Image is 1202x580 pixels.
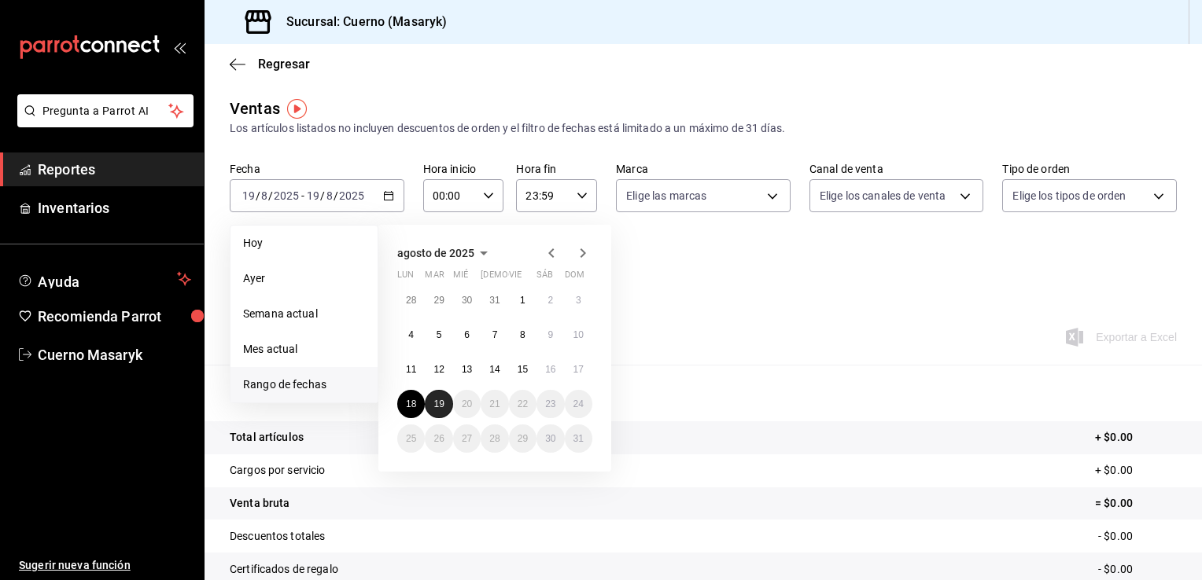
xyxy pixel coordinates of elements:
button: 1 de agosto de 2025 [509,286,536,314]
button: 24 de agosto de 2025 [565,390,592,418]
button: 17 de agosto de 2025 [565,355,592,384]
abbr: 2 de agosto de 2025 [548,295,553,306]
button: 7 de agosto de 2025 [481,321,508,349]
div: Los artículos listados no incluyen descuentos de orden y el filtro de fechas está limitado a un m... [230,120,1177,137]
abbr: 16 de agosto de 2025 [545,364,555,375]
p: Certificados de regalo [230,561,338,578]
abbr: 9 de agosto de 2025 [548,329,553,340]
abbr: 8 de agosto de 2025 [520,329,525,340]
button: Regresar [230,57,310,72]
abbr: lunes [397,270,414,286]
span: Regresar [258,57,310,72]
abbr: 25 de agosto de 2025 [406,433,416,444]
p: Venta bruta [230,495,289,512]
abbr: martes [425,270,444,286]
label: Tipo de orden [1002,163,1177,174]
p: - $0.00 [1098,561,1177,578]
span: - [301,189,304,202]
span: Cuerno Masaryk [38,344,191,365]
p: Cargos por servicio [230,462,326,479]
span: Elige las marcas [626,188,706,204]
button: 12 de agosto de 2025 [425,355,452,384]
abbr: 21 de agosto de 2025 [489,398,500,409]
span: Mes actual [243,341,365,358]
button: 28 de agosto de 2025 [481,424,508,453]
button: 16 de agosto de 2025 [536,355,564,384]
button: 30 de agosto de 2025 [536,424,564,453]
abbr: 5 de agosto de 2025 [437,329,442,340]
input: -- [326,189,334,202]
input: -- [306,189,320,202]
abbr: 28 de agosto de 2025 [489,433,500,444]
p: = $0.00 [1095,495,1177,512]
label: Canal de venta [809,163,984,174]
abbr: 4 de agosto de 2025 [408,329,414,340]
abbr: 26 de agosto de 2025 [433,433,444,444]
abbr: 28 de julio de 2025 [406,295,416,306]
abbr: 29 de julio de 2025 [433,295,444,306]
abbr: sábado [536,270,553,286]
abbr: 27 de agosto de 2025 [462,433,472,444]
button: 6 de agosto de 2025 [453,321,481,349]
abbr: 23 de agosto de 2025 [545,398,555,409]
abbr: 29 de agosto de 2025 [518,433,528,444]
span: Recomienda Parrot [38,306,191,327]
h3: Sucursal: Cuerno (Masaryk) [274,13,447,31]
button: 30 de julio de 2025 [453,286,481,314]
abbr: 13 de agosto de 2025 [462,364,472,375]
p: + $0.00 [1095,429,1177,446]
abbr: 30 de agosto de 2025 [545,433,555,444]
abbr: domingo [565,270,584,286]
button: 21 de agosto de 2025 [481,390,508,418]
button: 26 de agosto de 2025 [425,424,452,453]
span: / [320,189,325,202]
span: Inventarios [38,197,191,218]
abbr: viernes [509,270,522,286]
button: 23 de agosto de 2025 [536,390,564,418]
input: -- [242,189,256,202]
button: 31 de julio de 2025 [481,286,508,314]
span: / [268,189,273,202]
button: Tooltip marker [287,99,307,119]
button: 29 de agosto de 2025 [509,424,536,453]
button: 22 de agosto de 2025 [509,390,536,418]
button: 13 de agosto de 2025 [453,355,481,384]
abbr: 18 de agosto de 2025 [406,398,416,409]
span: agosto de 2025 [397,247,474,259]
abbr: 31 de julio de 2025 [489,295,500,306]
abbr: 3 de agosto de 2025 [576,295,581,306]
button: 8 de agosto de 2025 [509,321,536,349]
button: Pregunta a Parrot AI [17,94,194,127]
abbr: 20 de agosto de 2025 [462,398,472,409]
abbr: 10 de agosto de 2025 [573,329,584,340]
button: 18 de agosto de 2025 [397,390,425,418]
span: / [256,189,260,202]
abbr: miércoles [453,270,468,286]
button: 15 de agosto de 2025 [509,355,536,384]
span: Ayuda [38,270,171,288]
button: 31 de agosto de 2025 [565,424,592,453]
button: open_drawer_menu [173,41,186,53]
abbr: 17 de agosto de 2025 [573,364,584,375]
abbr: 15 de agosto de 2025 [518,364,528,375]
span: Sugerir nueva función [19,557,191,574]
span: Pregunta a Parrot AI [42,103,169,119]
button: 29 de julio de 2025 [425,286,452,314]
p: + $0.00 [1095,462,1177,479]
span: Rango de fechas [243,376,365,393]
button: 11 de agosto de 2025 [397,355,425,384]
span: Ayer [243,270,365,287]
span: Elige los tipos de orden [1012,188,1126,204]
button: 10 de agosto de 2025 [565,321,592,349]
button: 20 de agosto de 2025 [453,390,481,418]
a: Pregunta a Parrot AI [11,114,194,130]
p: Descuentos totales [230,528,325,545]
button: 3 de agosto de 2025 [565,286,592,314]
abbr: 30 de julio de 2025 [462,295,472,306]
abbr: 6 de agosto de 2025 [464,329,470,340]
button: agosto de 2025 [397,244,493,262]
abbr: 14 de agosto de 2025 [489,364,500,375]
span: Semana actual [243,306,365,322]
abbr: 31 de agosto de 2025 [573,433,584,444]
div: Ventas [230,97,280,120]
